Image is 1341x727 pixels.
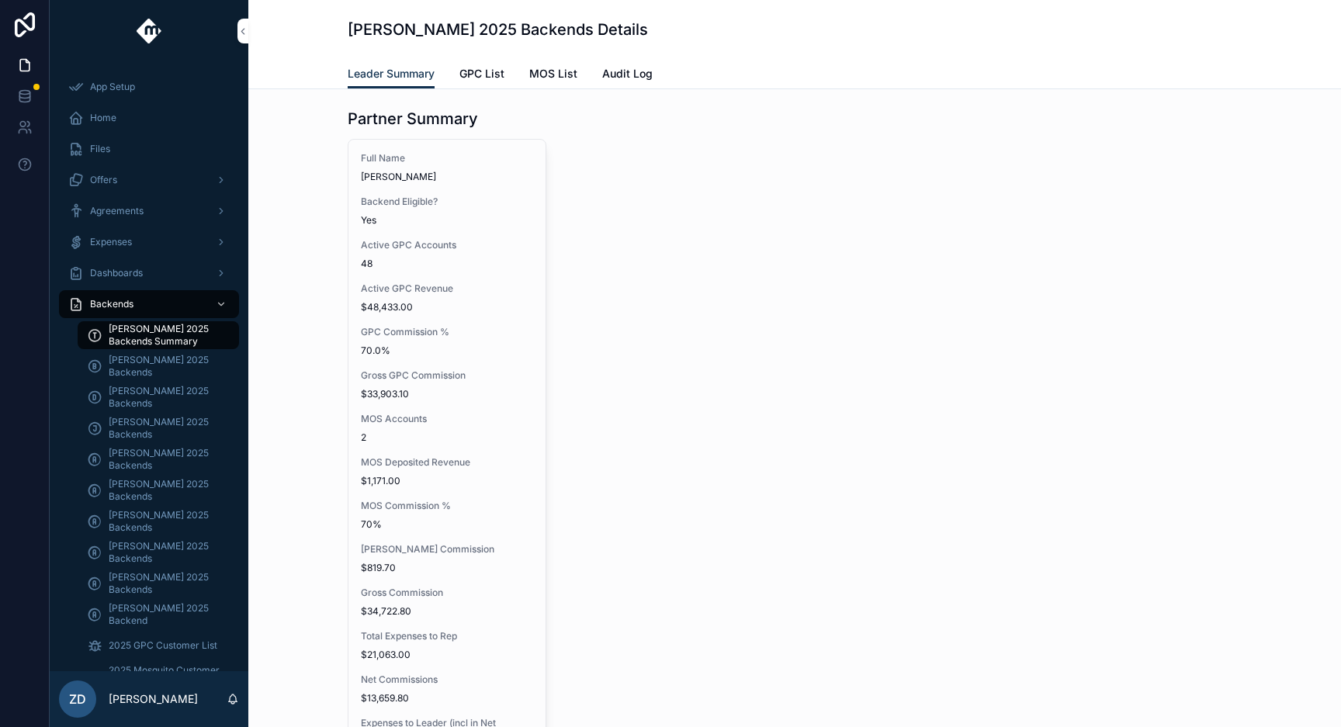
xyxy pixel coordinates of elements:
span: [PERSON_NAME] 2025 Backends [109,540,223,565]
span: Full Name [361,152,533,164]
a: 2025 Mosquito Customer List [78,663,239,691]
span: Files [90,143,110,155]
a: [PERSON_NAME] 2025 Backends [78,538,239,566]
a: [PERSON_NAME] 2025 Backends [78,476,239,504]
span: [PERSON_NAME] 2025 Backends [109,509,223,534]
a: Files [59,135,239,163]
span: Home [90,112,116,124]
span: [PERSON_NAME] 2025 Backends [109,571,223,596]
img: App logo [137,19,162,43]
span: $1,171.00 [361,475,533,487]
span: [PERSON_NAME] 2025 Backend [109,602,223,627]
span: 70% [361,518,533,531]
span: Net Commissions [361,673,533,686]
span: $13,659.80 [361,692,533,704]
a: [PERSON_NAME] 2025 Backends [78,569,239,597]
span: [PERSON_NAME] 2025 Backends Summary [109,323,223,348]
a: Backends [59,290,239,318]
span: MOS Commission % [361,500,533,512]
a: App Setup [59,73,239,101]
a: Audit Log [602,60,653,91]
span: Total Expenses to Rep [361,630,533,642]
span: GPC Commission % [361,326,533,338]
span: Expenses [90,236,132,248]
span: [PERSON_NAME] 2025 Backends [109,354,223,379]
span: Audit Log [602,66,653,81]
span: 2025 GPC Customer List [109,639,217,652]
p: [PERSON_NAME] [109,691,198,707]
span: $48,433.00 [361,301,533,313]
a: Leader Summary [348,60,435,89]
span: $819.70 [361,562,533,574]
a: [PERSON_NAME] 2025 Backends Summary [78,321,239,349]
span: Yes [361,214,533,227]
span: [PERSON_NAME] 2025 Backends [109,385,223,410]
span: Backend Eligible? [361,196,533,208]
span: ZD [69,690,86,708]
span: Gross Commission [361,587,533,599]
a: Dashboards [59,259,239,287]
span: [PERSON_NAME] [361,171,533,183]
a: [PERSON_NAME] 2025 Backend [78,601,239,628]
span: Offers [90,174,117,186]
span: [PERSON_NAME] 2025 Backends [109,478,223,503]
span: MOS Accounts [361,413,533,425]
span: Active GPC Accounts [361,239,533,251]
span: Dashboards [90,267,143,279]
span: 48 [361,258,533,270]
h1: [PERSON_NAME] 2025 Backends Details [348,19,648,40]
span: [PERSON_NAME] 2025 Backends [109,416,223,441]
span: $33,903.10 [361,388,533,400]
div: scrollable content [50,62,248,671]
span: 2025 Mosquito Customer List [109,664,223,689]
span: Backends [90,298,133,310]
span: Leader Summary [348,66,435,81]
a: [PERSON_NAME] 2025 Backends [78,383,239,411]
span: [PERSON_NAME] Commission [361,543,533,556]
span: $34,722.80 [361,605,533,618]
a: MOS List [529,60,577,91]
a: Agreements [59,197,239,225]
h1: Partner Summary [348,108,478,130]
a: Offers [59,166,239,194]
a: [PERSON_NAME] 2025 Backends [78,352,239,380]
span: $21,063.00 [361,649,533,661]
a: [PERSON_NAME] 2025 Backends [78,445,239,473]
span: Gross GPC Commission [361,369,533,382]
span: 70.0% [361,344,533,357]
span: [PERSON_NAME] 2025 Backends [109,447,223,472]
span: MOS Deposited Revenue [361,456,533,469]
span: GPC List [459,66,504,81]
a: [PERSON_NAME] 2025 Backends [78,414,239,442]
a: 2025 GPC Customer List [78,632,239,659]
a: Home [59,104,239,132]
span: MOS List [529,66,577,81]
span: 2 [361,431,533,444]
span: App Setup [90,81,135,93]
span: Active GPC Revenue [361,282,533,295]
a: Expenses [59,228,239,256]
a: [PERSON_NAME] 2025 Backends [78,507,239,535]
span: Agreements [90,205,144,217]
a: GPC List [459,60,504,91]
